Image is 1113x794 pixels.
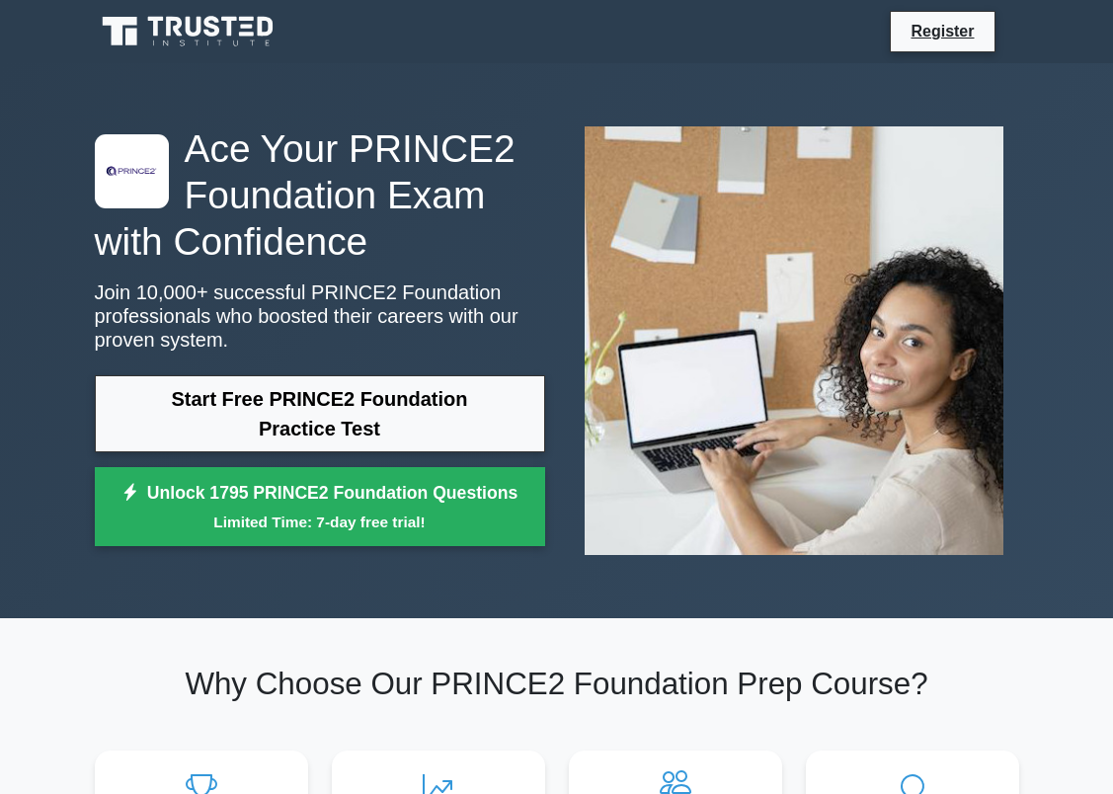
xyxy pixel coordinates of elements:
[95,280,545,352] p: Join 10,000+ successful PRINCE2 Foundation professionals who boosted their careers with our prove...
[899,19,986,43] a: Register
[119,511,520,533] small: Limited Time: 7-day free trial!
[95,126,545,265] h1: Ace Your PRINCE2 Foundation Exam with Confidence
[95,666,1019,703] h2: Why Choose Our PRINCE2 Foundation Prep Course?
[95,375,545,452] a: Start Free PRINCE2 Foundation Practice Test
[95,467,545,546] a: Unlock 1795 PRINCE2 Foundation QuestionsLimited Time: 7-day free trial!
